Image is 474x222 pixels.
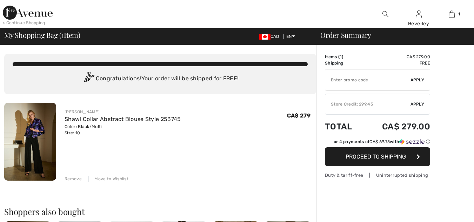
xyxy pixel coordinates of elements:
div: Store Credit: 299.45 [325,101,410,107]
div: [PERSON_NAME] [65,109,181,115]
button: Proceed to Shipping [325,147,430,166]
img: My Info [416,10,422,18]
td: Shipping [325,60,363,66]
div: Congratulations! Your order will be shipped for FREE! [13,72,308,86]
h2: Shoppers also bought [4,207,316,216]
span: CA$ 69.75 [369,139,390,144]
span: My Shopping Bag ( Item) [4,32,80,39]
img: My Bag [449,10,455,18]
div: or 4 payments of with [334,139,430,145]
div: or 4 payments ofCA$ 69.75withSezzle Click to learn more about Sezzle [325,139,430,147]
div: < Continue Shopping [3,20,45,26]
span: 1 [340,54,342,59]
img: 1ère Avenue [3,6,53,20]
td: CA$ 279.00 [363,115,430,139]
td: CA$ 279.00 [363,54,430,60]
div: Move to Wishlist [88,176,128,182]
td: Total [325,115,363,139]
div: Duty & tariff-free | Uninterrupted shipping [325,172,430,179]
a: Sign In [416,11,422,17]
span: CAD [259,34,282,39]
img: search the website [382,10,388,18]
span: 1 [458,11,460,17]
a: Shawl Collar Abstract Blouse Style 253745 [65,116,181,122]
input: Promo code [325,69,410,90]
img: Congratulation2.svg [82,72,96,86]
div: Remove [65,176,82,182]
span: Apply [410,77,425,83]
div: Order Summary [312,32,470,39]
div: Color: Black/Multi Size: 10 [65,123,181,136]
span: Proceed to Shipping [346,153,406,160]
td: Items ( ) [325,54,363,60]
img: Shawl Collar Abstract Blouse Style 253745 [4,103,56,181]
span: Apply [410,101,425,107]
td: Free [363,60,430,66]
span: EN [286,34,295,39]
img: Canadian Dollar [259,34,271,40]
a: 1 [435,10,468,18]
span: CA$ 279 [287,112,311,119]
span: 1 [61,30,64,39]
div: Beverley [402,20,435,27]
img: Sezzle [399,139,425,145]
